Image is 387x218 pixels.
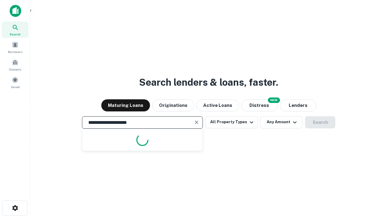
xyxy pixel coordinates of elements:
div: NEW [268,97,280,103]
button: Lenders [280,99,316,111]
button: All Property Types [205,116,258,128]
a: Borrowers [2,39,28,55]
span: Search [10,32,21,37]
img: capitalize-icon.png [10,5,21,17]
button: Originations [152,99,194,111]
span: Saved [11,84,20,89]
iframe: Chat Widget [357,170,387,199]
a: Saved [2,74,28,91]
button: Maturing Loans [101,99,150,111]
button: Search distressed loans with lien and other non-mortgage details. [241,99,278,111]
h3: Search lenders & loans, faster. [139,75,278,90]
span: Borrowers [8,49,22,54]
button: Active Loans [197,99,239,111]
a: Search [2,21,28,38]
span: Contacts [9,67,21,72]
button: Any Amount [260,116,303,128]
a: Contacts [2,57,28,73]
button: Clear [192,118,201,127]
